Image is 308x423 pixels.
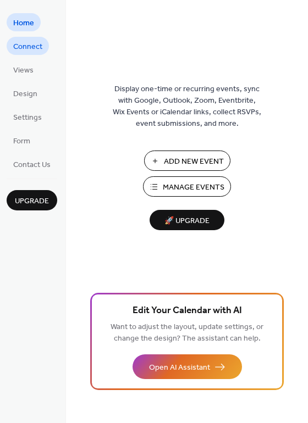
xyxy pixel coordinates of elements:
span: Display one-time or recurring events, sync with Google, Outlook, Zoom, Eventbrite, Wix Events or ... [113,84,261,130]
button: 🚀 Upgrade [150,210,224,230]
a: Settings [7,108,48,126]
span: Connect [13,41,42,53]
span: Contact Us [13,159,51,171]
a: Connect [7,37,49,55]
span: Open AI Assistant [149,362,210,374]
span: Edit Your Calendar with AI [133,303,242,319]
a: Home [7,13,41,31]
span: Settings [13,112,42,124]
span: Form [13,136,30,147]
span: Design [13,88,37,100]
span: Want to adjust the layout, update settings, or change the design? The assistant can help. [111,320,263,346]
span: Upgrade [15,196,49,207]
span: Add New Event [164,156,224,168]
button: Upgrade [7,190,57,210]
span: 🚀 Upgrade [156,214,218,229]
span: Home [13,18,34,29]
button: Add New Event [144,151,230,171]
a: Form [7,131,37,149]
span: Views [13,65,34,76]
a: Contact Us [7,155,57,173]
span: Manage Events [163,182,224,193]
button: Manage Events [143,176,231,197]
a: Views [7,60,40,79]
button: Open AI Assistant [133,354,242,379]
a: Design [7,84,44,102]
